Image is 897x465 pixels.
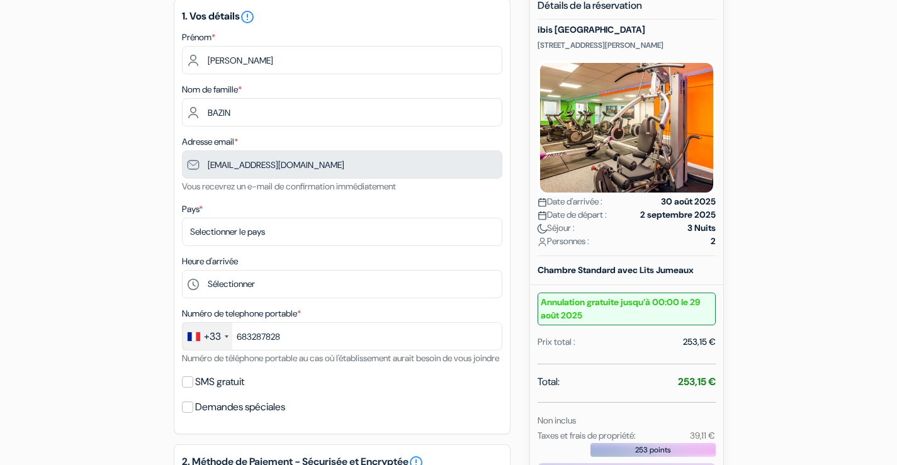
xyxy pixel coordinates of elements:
[182,98,502,126] input: Entrer le nom de famille
[538,415,576,426] small: Non inclus
[182,181,396,192] small: Vous recevrez un e-mail de confirmation immédiatement
[204,329,221,344] div: +33
[195,373,244,391] label: SMS gratuit
[635,444,671,456] span: 253 points
[538,374,560,389] span: Total:
[538,208,607,221] span: Date de départ :
[182,352,499,364] small: Numéro de téléphone portable au cas où l'établissement aurait besoin de vous joindre
[538,335,575,349] div: Prix total :
[538,264,694,276] b: Chambre Standard avec Lits Jumeaux
[678,375,716,388] strong: 253,15 €
[182,255,238,268] label: Heure d'arrivée
[690,430,715,441] small: 39,11 €
[183,323,232,350] div: France: +33
[182,307,301,320] label: Numéro de telephone portable
[538,40,716,50] p: [STREET_ADDRESS][PERSON_NAME]
[182,203,203,216] label: Pays
[538,221,575,235] span: Séjour :
[640,208,716,221] strong: 2 septembre 2025
[538,198,547,207] img: calendar.svg
[661,195,716,208] strong: 30 août 2025
[538,25,716,35] h5: ibis [GEOGRAPHIC_DATA]
[538,235,589,248] span: Personnes :
[538,195,602,208] span: Date d'arrivée :
[195,398,285,416] label: Demandes spéciales
[538,430,636,441] small: Taxes et frais de propriété:
[711,235,716,248] strong: 2
[182,31,215,44] label: Prénom
[182,135,238,148] label: Adresse email
[683,335,716,349] div: 253,15 €
[538,224,547,233] img: moon.svg
[538,293,716,325] small: Annulation gratuite jusqu’à 00:00 le 29 août 2025
[538,237,547,247] img: user_icon.svg
[538,211,547,220] img: calendar.svg
[687,221,716,235] strong: 3 Nuits
[182,9,502,25] h5: 1. Vos détails
[182,150,502,179] input: Entrer adresse e-mail
[182,46,502,74] input: Entrez votre prénom
[240,9,255,25] i: error_outline
[182,83,242,96] label: Nom de famille
[240,9,255,23] a: error_outline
